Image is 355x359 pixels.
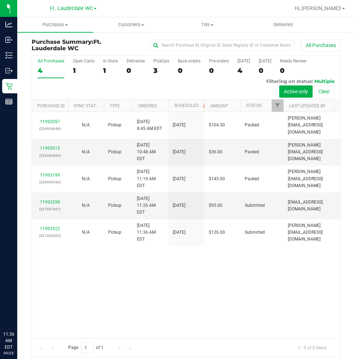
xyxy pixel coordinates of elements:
[266,78,313,84] span: Filtering on status:
[137,142,164,163] span: [DATE] 10:48 AM EDT
[314,78,335,84] span: Multiple
[178,66,200,75] div: 0
[40,173,60,178] a: 11993199
[209,59,229,64] div: Pre-orders
[153,66,169,75] div: 3
[138,103,157,108] a: Ordered
[32,39,135,51] h3: Purchase Summary:
[173,229,185,236] span: [DATE]
[81,342,94,353] input: 1
[137,168,164,189] span: [DATE] 11:19 AM EDT
[36,206,64,213] p: (327001697)
[209,229,225,236] span: $126.00
[5,83,13,90] inline-svg: Retail
[178,59,200,64] div: Back-orders
[36,179,64,186] p: (326995542)
[74,103,101,108] a: Sync Status
[209,149,222,155] span: $36.00
[169,17,245,32] a: Tills
[108,149,121,155] span: Pickup
[5,98,13,105] inline-svg: Reports
[238,59,250,64] div: [DATE]
[245,149,259,155] span: Packed
[93,17,170,32] a: Customers
[238,66,250,75] div: 4
[82,122,90,127] span: Not Applicable
[50,5,93,11] span: Ft. Lauderdale WC
[280,66,306,75] div: 0
[82,122,90,129] button: N/A
[153,59,169,64] div: PickUps
[245,176,259,182] span: Packed
[245,202,265,209] span: Submitted
[103,66,118,75] div: 1
[259,66,271,75] div: 0
[82,149,90,154] span: Not Applicable
[38,66,64,75] div: 4
[103,59,118,64] div: In Store
[82,149,90,155] button: N/A
[295,5,341,11] span: Hi, [PERSON_NAME]!
[264,22,303,28] span: Deliveries
[173,202,185,209] span: [DATE]
[82,230,90,235] span: Not Applicable
[17,22,93,28] span: Purchases
[36,152,64,159] p: (326989899)
[37,103,65,108] a: Purchase ID
[7,302,29,323] iframe: Resource center
[73,59,94,64] div: Open Carts
[5,67,13,74] inline-svg: Outbound
[94,22,169,28] span: Customers
[246,103,262,108] a: Status
[170,22,245,28] span: Tills
[3,331,14,350] p: 11:36 AM EDT
[289,103,326,108] a: Last Updated By
[82,176,90,181] span: Not Applicable
[17,17,93,32] a: Purchases
[108,202,121,209] span: Pickup
[82,229,90,236] button: N/A
[245,17,322,32] a: Deliveries
[82,203,90,208] span: Not Applicable
[210,103,228,108] a: Amount
[40,226,60,231] a: 11993322
[36,125,64,132] p: (326904048)
[209,202,222,209] span: $95.00
[82,176,90,182] button: N/A
[173,149,185,155] span: [DATE]
[174,103,207,108] a: Scheduled
[279,85,313,98] button: Active only
[36,232,64,239] p: (327002800)
[5,36,13,43] inline-svg: Inbound
[40,146,60,151] a: 11993015
[288,199,351,213] span: [EMAIL_ADDRESS][DOMAIN_NAME]
[137,118,162,132] span: [DATE] 8:45 AM EDT
[272,99,283,112] a: Filter
[292,342,332,353] span: 1 - 5 of 5 items
[32,38,101,52] span: Ft. Lauderdale WC
[259,59,271,64] div: [DATE]
[301,39,341,51] button: All Purchases
[108,122,121,129] span: Pickup
[288,222,351,243] span: [PERSON_NAME][EMAIL_ADDRESS][DOMAIN_NAME]
[150,40,294,51] input: Search Purchase ID, Original ID, State Registry ID or Customer Name...
[209,176,225,182] span: $145.00
[173,176,185,182] span: [DATE]
[38,59,64,64] div: All Purchases
[40,119,60,124] a: 11992097
[3,350,14,356] p: 09/23
[209,66,229,75] div: 0
[280,59,306,64] div: Needs Review
[288,115,351,136] span: [PERSON_NAME][EMAIL_ADDRESS][DOMAIN_NAME]
[173,122,185,129] span: [DATE]
[126,66,145,75] div: 0
[82,202,90,209] button: N/A
[5,52,13,59] inline-svg: Inventory
[209,122,225,129] span: $104.30
[137,195,164,216] span: [DATE] 11:26 AM EDT
[110,103,120,108] a: Type
[108,176,121,182] span: Pickup
[288,168,351,189] span: [PERSON_NAME][EMAIL_ADDRESS][DOMAIN_NAME]
[245,229,265,236] span: Submitted
[73,66,94,75] div: 1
